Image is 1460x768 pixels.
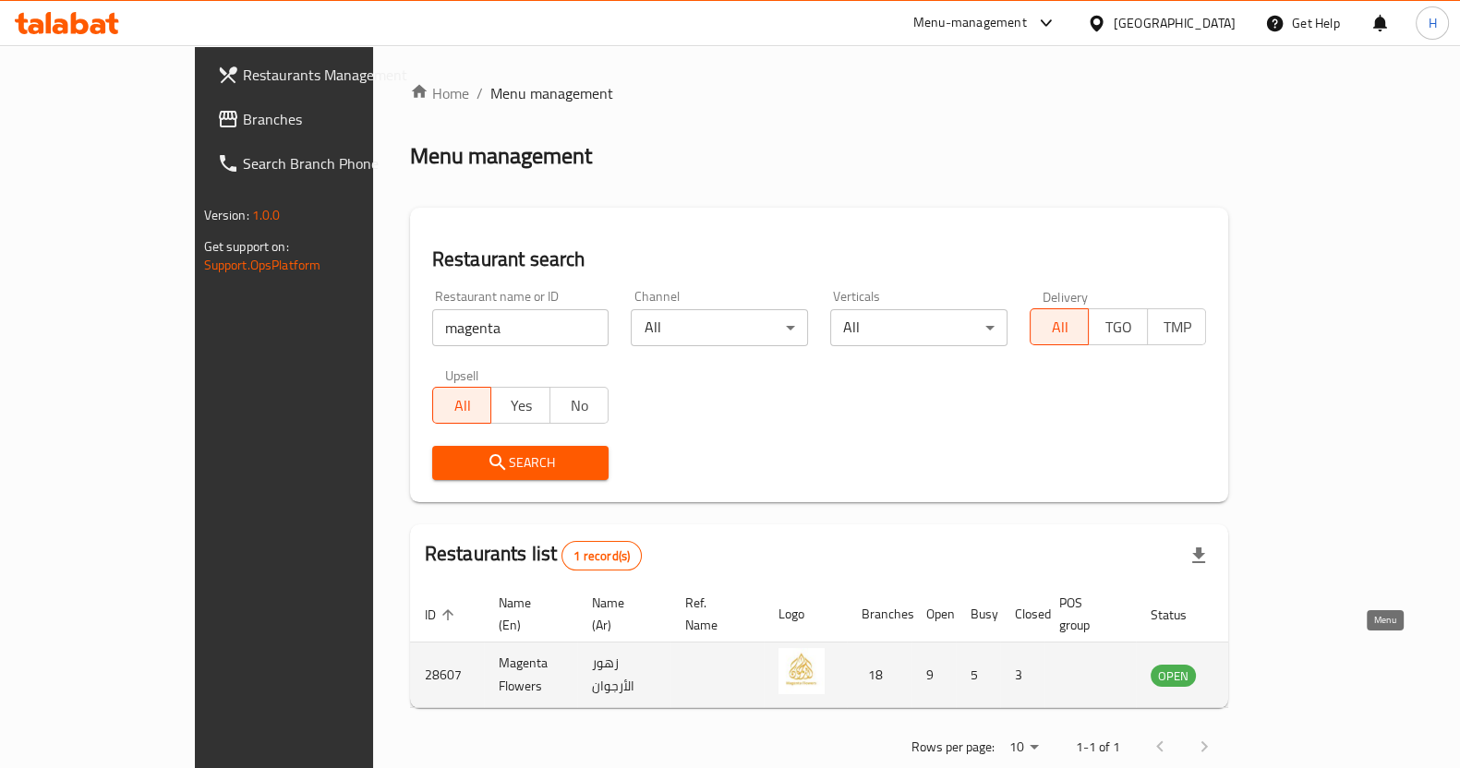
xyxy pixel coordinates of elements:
img: Magenta Flowers [778,648,825,694]
span: Name (Ar) [592,592,648,636]
td: 5 [956,642,1000,708]
span: OPEN [1151,666,1196,687]
span: Menu management [490,82,613,104]
td: زهور الأرجوان [577,642,670,708]
button: Search [432,446,609,480]
button: No [549,387,609,424]
input: Search for restaurant name or ID.. [432,309,609,346]
span: Yes [499,392,543,419]
div: All [631,309,808,346]
div: All [830,309,1008,346]
button: All [432,387,492,424]
span: Name (En) [499,592,555,636]
span: Get support on: [204,234,289,258]
label: Delivery [1043,290,1089,303]
span: POS group [1059,592,1114,636]
th: Open [911,586,956,642]
h2: Menu management [410,141,592,171]
span: TMP [1155,314,1200,341]
span: Search [447,451,595,474]
div: OPEN [1151,665,1196,687]
span: 1 record(s) [562,547,641,565]
span: Ref. Name [685,592,742,636]
nav: breadcrumb [410,82,1229,104]
th: Logo [764,586,847,642]
span: Search Branch Phone [243,152,424,174]
span: ID [425,604,460,626]
a: Home [410,82,469,104]
a: Search Branch Phone [202,141,439,186]
label: Upsell [445,368,479,381]
th: Branches [847,586,911,642]
table: enhanced table [410,586,1297,708]
span: TGO [1096,314,1140,341]
td: 9 [911,642,956,708]
button: Yes [490,387,550,424]
span: H [1428,13,1436,33]
button: TGO [1088,308,1148,345]
div: Export file [1176,534,1221,578]
span: No [558,392,602,419]
span: Status [1151,604,1211,626]
span: 1.0.0 [252,203,281,227]
td: 3 [1000,642,1044,708]
th: Busy [956,586,1000,642]
span: Version: [204,203,249,227]
li: / [477,82,483,104]
button: TMP [1147,308,1207,345]
td: 28607 [410,642,484,708]
h2: Restaurants list [425,540,642,570]
button: All [1030,308,1090,345]
div: Menu-management [913,12,1027,34]
span: All [1038,314,1082,341]
th: Closed [1000,586,1044,642]
div: Total records count [561,541,642,570]
td: 18 [847,642,911,708]
a: Restaurants Management [202,53,439,97]
td: Magenta Flowers [484,642,577,708]
a: Support.OpsPlatform [204,253,321,277]
div: [GEOGRAPHIC_DATA] [1114,13,1236,33]
p: Rows per page: [911,736,994,759]
span: All [440,392,485,419]
h2: Restaurant search [432,246,1207,273]
div: Rows per page: [1001,734,1045,762]
span: Restaurants Management [243,64,424,86]
a: Branches [202,97,439,141]
p: 1-1 of 1 [1075,736,1119,759]
span: Branches [243,108,424,130]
